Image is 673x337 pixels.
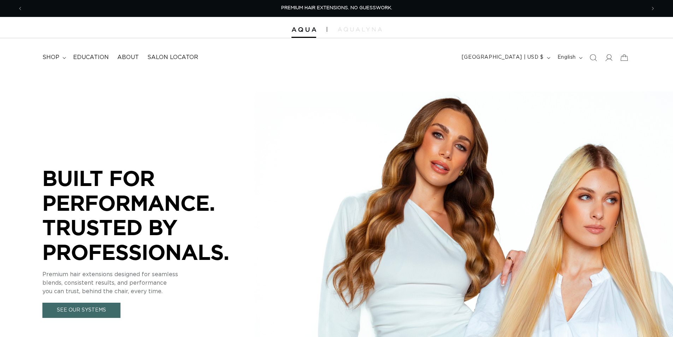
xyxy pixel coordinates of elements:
[117,54,139,61] span: About
[645,2,661,15] button: Next announcement
[557,54,576,61] span: English
[38,50,69,65] summary: shop
[42,54,59,61] span: shop
[12,2,28,15] button: Previous announcement
[291,27,316,32] img: Aqua Hair Extensions
[42,270,254,296] p: Premium hair extensions designed for seamless blends, consistent results, and performance you can...
[147,54,198,61] span: Salon Locator
[281,6,392,10] span: PREMIUM HAIR EXTENSIONS. NO GUESSWORK.
[553,51,585,64] button: English
[338,27,382,31] img: aqualyna.com
[42,303,120,318] a: See Our Systems
[73,54,109,61] span: Education
[42,166,254,264] p: BUILT FOR PERFORMANCE. TRUSTED BY PROFESSIONALS.
[143,50,202,65] a: Salon Locator
[457,51,553,64] button: [GEOGRAPHIC_DATA] | USD $
[462,54,544,61] span: [GEOGRAPHIC_DATA] | USD $
[69,50,113,65] a: Education
[113,50,143,65] a: About
[585,50,601,65] summary: Search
